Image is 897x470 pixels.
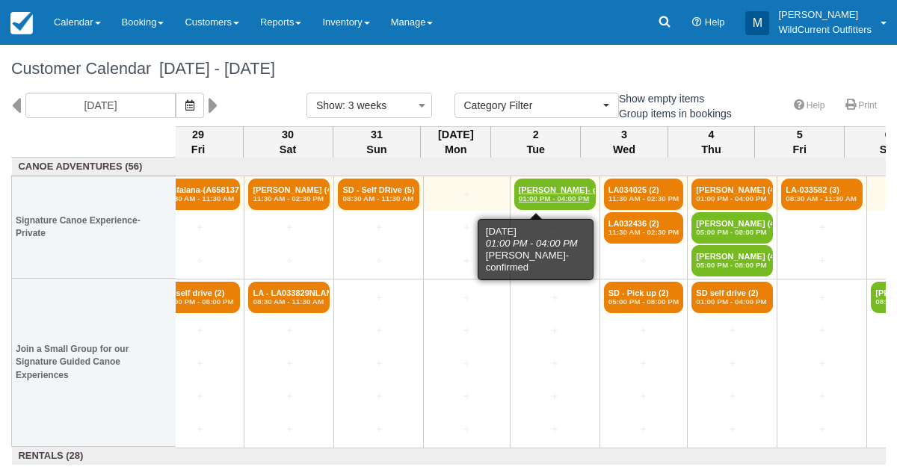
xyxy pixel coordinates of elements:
span: Show [316,99,342,111]
h1: Customer Calendar [11,60,886,78]
a: LA - LA033829NLAN (2)08:30 AM - 11:30 AM [248,282,330,313]
span: [DATE] - [DATE] [151,59,275,78]
span: Group items in bookings [602,108,744,118]
a: Sd self drive (2)05:00 PM - 08:00 PM [158,282,240,313]
img: checkfront-main-nav-mini-logo.png [10,12,33,34]
a: Canoe Adventures (56) [16,160,173,174]
em: 11:30 AM - 02:30 PM [608,194,679,203]
a: + [158,220,240,235]
em: 01:00 PM - 04:00 PM [519,194,591,203]
a: + [338,323,419,338]
a: + [604,389,684,404]
a: + [338,421,419,437]
a: + [781,356,863,371]
em: 11:30 AM - 02:30 PM [608,228,679,237]
em: 05:00 PM - 08:00 PM [163,297,235,306]
th: Join a Small Group for our Signature Guided Canoe Experiences [12,279,176,447]
a: [PERSON_NAME]- confirm (3)01:00 PM - 04:00 PM [514,179,596,210]
a: Rentals (28) [16,449,173,463]
a: + [248,220,330,235]
a: + [604,253,684,269]
a: + [158,356,240,371]
a: + [514,220,596,235]
em: 05:00 PM - 08:00 PM [696,261,768,270]
th: 3 Wed [581,126,668,158]
a: [PERSON_NAME] (4)05:00 PM - 08:00 PM [691,212,773,244]
p: [PERSON_NAME] [778,7,872,22]
button: Category Filter [454,93,619,118]
a: + [781,421,863,437]
span: : 3 weeks [342,99,386,111]
a: Print [836,95,886,117]
a: + [338,356,419,371]
a: Help [785,95,834,117]
a: + [604,356,684,371]
button: Show: 3 weeks [306,93,432,118]
a: + [781,253,863,269]
a: + [428,253,505,269]
a: + [428,220,505,235]
a: + [691,356,773,371]
a: + [514,290,596,306]
span: Category Filter [464,98,599,113]
a: Umfalana-(A658137) M (2)08:30 AM - 11:30 AM [158,179,240,210]
a: SD - Self DRive (5)08:30 AM - 11:30 AM [338,179,419,210]
a: + [604,421,684,437]
a: + [691,421,773,437]
a: [PERSON_NAME] (4)05:00 PM - 08:00 PM [691,245,773,276]
a: + [248,253,330,269]
span: Help [705,16,725,28]
a: + [781,323,863,338]
a: + [158,323,240,338]
label: Show empty items [602,87,714,110]
a: + [338,253,419,269]
a: + [248,389,330,404]
th: 2 Tue [491,126,581,158]
a: + [158,253,240,269]
a: LA-033582 (3)08:30 AM - 11:30 AM [781,179,863,210]
a: + [514,421,596,437]
a: + [338,290,419,306]
a: LA034025 (2)11:30 AM - 02:30 PM [604,179,684,210]
a: + [428,290,505,306]
i: Help [692,18,702,28]
th: 31 Sun [333,126,421,158]
a: [PERSON_NAME] (4)11:30 AM - 02:30 PM [248,179,330,210]
em: 08:30 AM - 11:30 AM [253,297,325,306]
em: 01:00 PM - 04:00 PM [696,194,768,203]
a: + [158,421,240,437]
a: + [338,389,419,404]
a: + [514,389,596,404]
a: + [781,290,863,306]
a: + [428,187,505,202]
a: SD self drive (2)01:00 PM - 04:00 PM [691,282,773,313]
th: Signature Canoe Experience- Private [12,176,176,279]
th: 29 Fri [153,126,243,158]
em: 08:30 AM - 11:30 AM [786,194,858,203]
a: + [428,421,505,437]
a: + [781,389,863,404]
em: 05:00 PM - 08:00 PM [696,228,768,237]
a: + [691,323,773,338]
a: + [248,356,330,371]
div: M [745,11,769,35]
a: SD - Pick up (2)05:00 PM - 08:00 PM [604,282,684,313]
em: 11:30 AM - 02:30 PM [253,194,325,203]
a: + [428,389,505,404]
a: + [428,356,505,371]
th: 4 Thu [668,126,754,158]
th: [DATE] Mon [421,126,491,158]
a: + [781,220,863,235]
th: 30 Sat [243,126,333,158]
a: + [338,220,419,235]
a: + [691,389,773,404]
a: + [158,389,240,404]
a: + [514,356,596,371]
a: + [248,323,330,338]
em: 08:30 AM - 11:30 AM [342,194,415,203]
p: WildCurrent Outfitters [778,22,872,37]
a: LA032436 (2)11:30 AM - 02:30 PM [604,212,684,244]
a: + [514,253,596,269]
a: + [514,323,596,338]
a: [PERSON_NAME] (4)01:00 PM - 04:00 PM [691,179,773,210]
